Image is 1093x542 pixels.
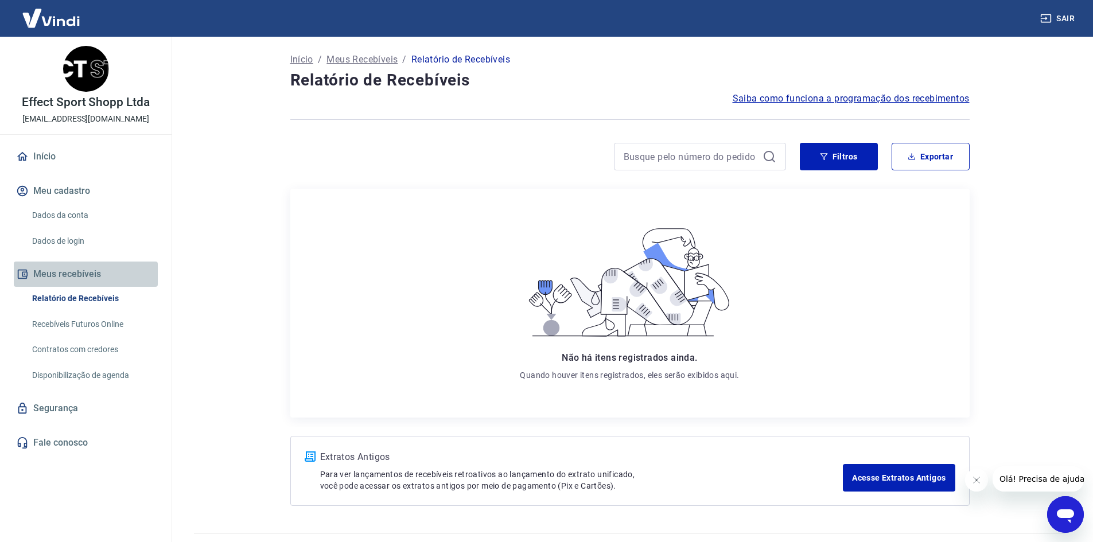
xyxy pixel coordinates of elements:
p: Extratos Antigos [320,450,843,464]
input: Busque pelo número do pedido [624,148,758,165]
iframe: Fechar mensagem [965,469,988,492]
p: Relatório de Recebíveis [411,53,510,67]
a: Saiba como funciona a programação dos recebimentos [733,92,970,106]
iframe: Mensagem da empresa [993,466,1084,492]
img: Vindi [14,1,88,36]
button: Sair [1038,8,1079,29]
p: Para ver lançamentos de recebíveis retroativos ao lançamento do extrato unificado, você pode aces... [320,469,843,492]
button: Filtros [800,143,878,170]
a: Recebíveis Futuros Online [28,313,158,336]
button: Meu cadastro [14,178,158,204]
iframe: Botão para abrir a janela de mensagens [1047,496,1084,533]
a: Contratos com credores [28,338,158,361]
a: Disponibilização de agenda [28,364,158,387]
a: Fale conosco [14,430,158,455]
a: Início [14,144,158,169]
span: Olá! Precisa de ajuda? [7,8,96,17]
a: Dados de login [28,229,158,253]
span: Não há itens registrados ainda. [562,352,697,363]
p: / [318,53,322,67]
a: Meus Recebíveis [326,53,398,67]
img: 70d145e9-ef70-4603-9ea5-7a077afa3f14.jpeg [63,46,109,92]
img: ícone [305,451,316,462]
p: [EMAIL_ADDRESS][DOMAIN_NAME] [22,113,149,125]
a: Início [290,53,313,67]
h4: Relatório de Recebíveis [290,69,970,92]
a: Acesse Extratos Antigos [843,464,955,492]
a: Dados da conta [28,204,158,227]
a: Relatório de Recebíveis [28,287,158,310]
p: / [402,53,406,67]
button: Exportar [892,143,970,170]
a: Segurança [14,396,158,421]
p: Quando houver itens registrados, eles serão exibidos aqui. [520,369,739,381]
button: Meus recebíveis [14,262,158,287]
p: Effect Sport Shopp Ltda [22,96,150,108]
